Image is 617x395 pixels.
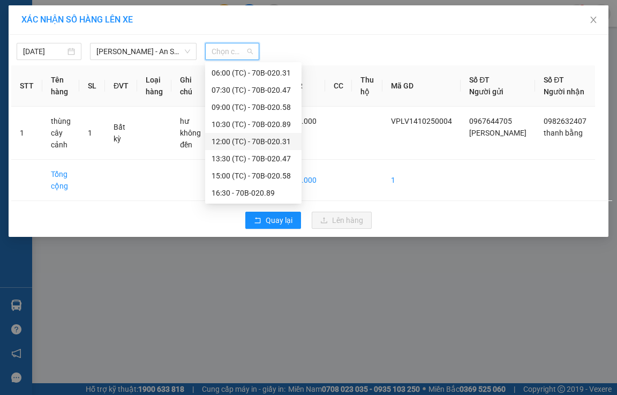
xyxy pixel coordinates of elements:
span: down [184,48,191,55]
span: Số ĐT [469,76,490,84]
span: close [589,16,598,24]
strong: ĐỒNG PHƯỚC [85,6,147,15]
div: 06:00 (TC) - 70B-020.31 [212,67,295,79]
span: VPLV1410250004 [54,68,111,76]
div: 16:30 - 70B-020.89 [212,187,295,199]
span: rollback [254,217,261,225]
span: Châu Thành - An Sương [96,43,190,59]
span: 01 Võ Văn Truyện, KP.1, Phường 2 [85,32,147,46]
td: 1 [11,107,42,160]
span: 1 [88,129,92,137]
div: 13:30 (TC) - 70B-020.47 [212,153,295,165]
span: [PERSON_NAME] [469,129,526,137]
span: 0967644705 [469,117,512,125]
th: SL [79,65,105,107]
td: 1 [382,160,461,201]
button: uploadLên hàng [312,212,372,229]
div: 15:00 (TC) - 70B-020.58 [212,170,295,182]
th: Thu hộ [352,65,382,107]
div: 09:00 (TC) - 70B-020.58 [212,101,295,113]
td: Tổng cộng [42,160,79,201]
th: Loại hàng [137,65,171,107]
th: ĐVT [105,65,137,107]
div: 10:30 (TC) - 70B-020.89 [212,118,295,130]
th: STT [11,65,42,107]
th: CR [284,65,325,107]
span: 30.000 [293,117,317,125]
input: 14/10/2025 [23,46,65,57]
span: Hotline: 19001152 [85,48,131,54]
span: 12:20:14 [DATE] [24,78,65,84]
span: Số ĐT [544,76,564,84]
td: thùng cây cảnh [42,107,79,160]
span: Quay lại [266,214,292,226]
span: VPLV1410250004 [391,117,452,125]
span: [PERSON_NAME]: [3,69,111,76]
th: Ghi chú [171,65,209,107]
td: Bất kỳ [105,107,137,160]
span: Người gửi [469,87,503,96]
img: logo [4,6,51,54]
span: Bến xe [GEOGRAPHIC_DATA] [85,17,144,31]
span: XÁC NHẬN SỐ HÀNG LÊN XE [21,14,133,25]
span: thanh bằng [544,129,583,137]
span: Người nhận [544,87,584,96]
button: Close [578,5,608,35]
span: hư không đền [180,117,201,149]
div: 07:30 (TC) - 70B-020.47 [212,84,295,96]
th: CC [325,65,352,107]
span: In ngày: [3,78,65,84]
td: 30.000 [284,160,325,201]
th: Tên hàng [42,65,79,107]
span: 0982632407 [544,117,586,125]
span: ----------------------------------------- [29,58,131,66]
button: rollbackQuay lại [245,212,301,229]
th: Mã GD [382,65,461,107]
div: 12:00 (TC) - 70B-020.31 [212,136,295,147]
span: Chọn chuyến [212,43,253,59]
